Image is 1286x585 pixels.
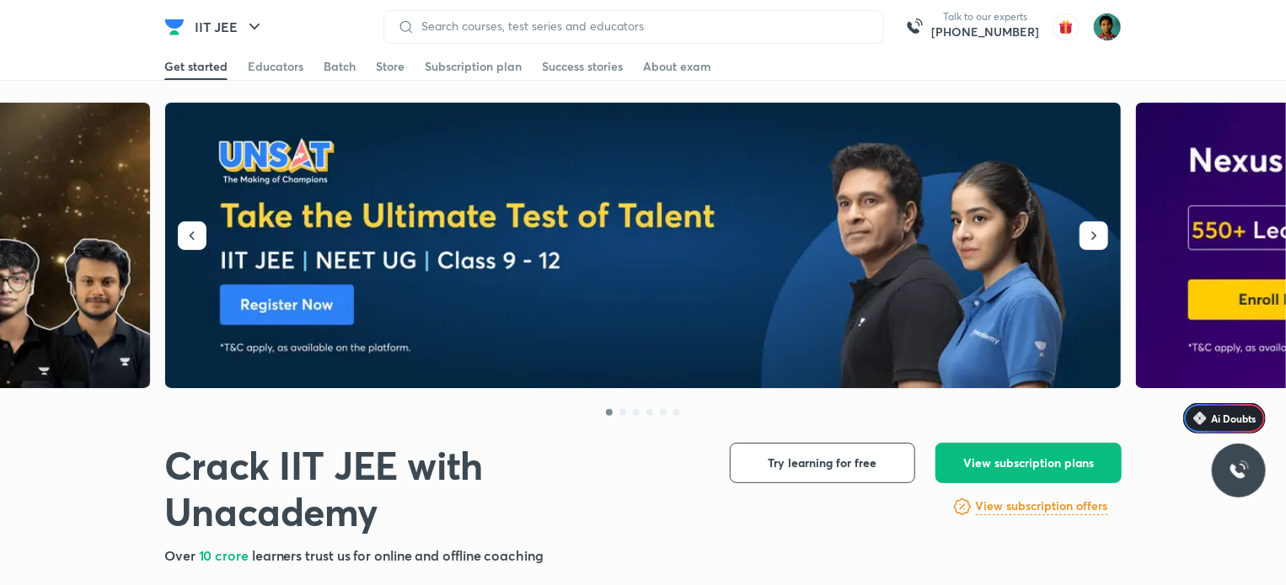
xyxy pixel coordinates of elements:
img: Company Logo [164,17,185,37]
div: Success stories [542,58,623,75]
img: Icon [1193,412,1207,425]
button: IIT JEE [185,10,275,44]
span: 10 crore [199,546,252,564]
a: View subscription offers [976,497,1108,517]
a: About exam [643,53,711,80]
div: Get started [164,58,228,75]
button: Try learning for free [730,443,915,483]
input: Search courses, test series and educators [415,19,870,33]
div: Educators [248,58,303,75]
span: Over [164,546,199,564]
a: Ai Doubts [1183,403,1266,433]
div: Subscription plan [425,58,522,75]
a: Educators [248,53,303,80]
div: Batch [324,58,356,75]
button: View subscription plans [935,443,1122,483]
p: Talk to our experts [931,10,1039,24]
img: ttu [1229,460,1249,481]
div: Store [376,58,405,75]
a: [PHONE_NUMBER] [931,24,1039,40]
a: Batch [324,53,356,80]
h6: View subscription offers [976,497,1108,515]
a: Success stories [542,53,623,80]
span: View subscription plans [963,455,1094,471]
span: Ai Doubts [1211,412,1256,425]
div: About exam [643,58,711,75]
img: call-us [898,10,931,44]
h1: Crack IIT JEE with Unacademy [164,443,703,535]
a: Store [376,53,405,80]
img: Ankit [1093,13,1122,41]
a: Get started [164,53,228,80]
span: learners trust us for online and offline coaching [252,546,544,564]
span: Try learning for free [769,455,877,471]
a: Subscription plan [425,53,522,80]
img: avatar [1053,13,1080,40]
